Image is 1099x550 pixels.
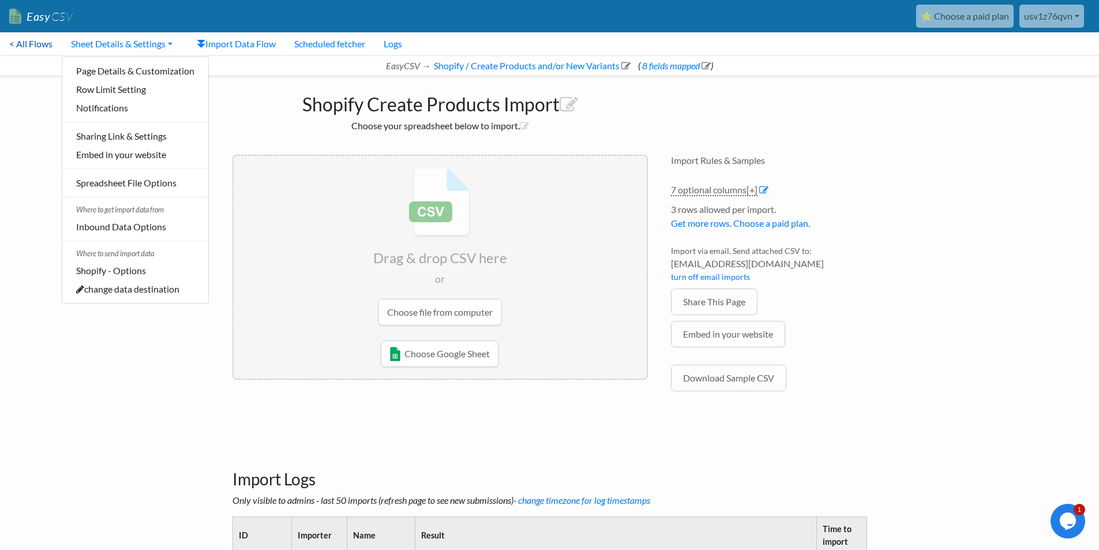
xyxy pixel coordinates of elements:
[62,99,208,117] a: Notifications
[62,202,208,218] span: Where to get import data from
[671,321,785,347] a: Embed in your website
[187,32,285,55] a: Import Data Flow
[1019,5,1084,28] a: usv1z76qvn
[640,60,711,71] a: 8 fields mapped
[232,120,648,131] h2: Choose your spreadsheet below to import.
[916,5,1014,28] a: ⭐ Choose a paid plan
[50,9,73,24] span: CSV
[62,218,208,236] a: Inbound Data Options
[232,495,650,506] i: Only visible to admins - last 50 imports (refresh page to see new submissions)
[671,245,867,289] li: Import via email. Send attached CSV to:
[671,257,867,271] span: [EMAIL_ADDRESS][DOMAIN_NAME]
[432,60,631,71] a: Shopify / Create Products and/or New Variants
[671,272,750,282] a: turn off email imports
[62,246,208,261] span: Where to send import data
[1051,504,1087,538] iframe: chat widget
[62,261,208,280] a: Shopify - Options
[671,184,757,196] a: 7 optional columns[+]
[62,174,208,192] a: Spreadsheet File Options
[62,80,208,99] a: Row Limit Setting
[232,441,867,489] h3: Import Logs
[671,365,786,391] a: Download Sample CSV
[62,280,208,298] a: change data destination
[513,495,650,506] a: - change timezone for log timestamps
[671,289,757,315] a: Share This Page
[747,184,757,195] span: [+]
[9,5,73,28] a: EasyCSV
[374,32,411,55] a: Logs
[232,88,648,115] h1: Shopify Create Products Import
[386,60,431,71] i: EasyCSV →
[671,155,867,166] h4: Import Rules & Samples
[638,60,713,71] span: ( )
[62,145,208,164] a: Embed in your website
[285,32,374,55] a: Scheduled fetcher
[381,341,499,367] a: Choose Google Sheet
[62,32,182,55] a: Sheet Details & Settings
[671,218,810,229] a: Get more rows. Choose a paid plan.
[62,127,208,145] a: Sharing Link & Settings
[62,62,208,80] a: Page Details & Customization
[671,203,867,236] li: 3 rows allowed per import.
